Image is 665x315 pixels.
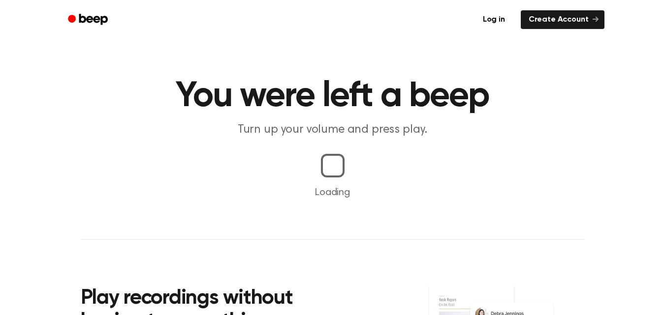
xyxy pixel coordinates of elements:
p: Loading [12,185,653,200]
a: Beep [61,10,117,29]
h1: You were left a beep [81,79,585,114]
a: Log in [473,8,515,31]
p: Turn up your volume and press play. [144,122,522,138]
a: Create Account [521,10,604,29]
